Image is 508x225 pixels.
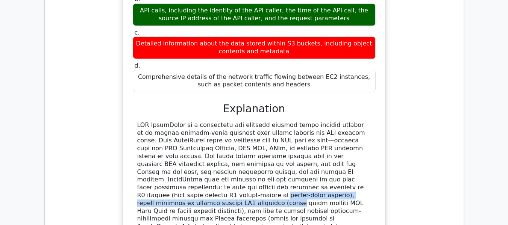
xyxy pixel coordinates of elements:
div: Detailed information about the data stored within S3 buckets, including object contents and metadata [133,36,376,59]
span: d. [135,62,140,69]
h3: Explanation [137,103,371,115]
span: c. [135,29,140,36]
div: Comprehensive details of the network traffic flowing between EC2 instances, such as packet conten... [133,70,376,92]
div: API calls, including the identity of the API caller, the time of the API call, the source IP addr... [133,3,376,26]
